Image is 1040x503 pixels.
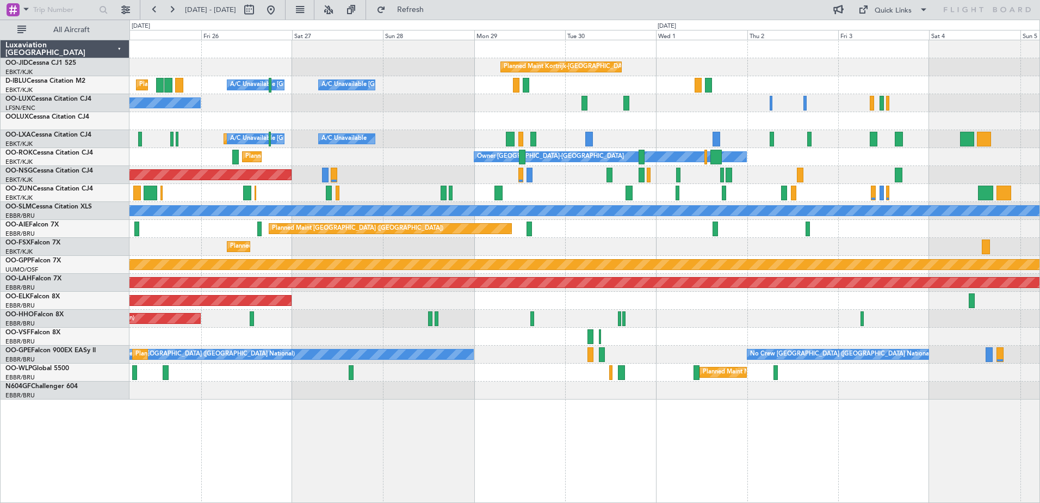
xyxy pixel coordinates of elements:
div: Planned Maint Kortrijk-[GEOGRAPHIC_DATA] [230,238,357,255]
a: EBKT/KJK [5,86,33,94]
div: Sat 4 [929,30,1020,40]
button: Quick Links [853,1,933,19]
div: [DATE] [132,22,150,31]
button: All Aircraft [12,21,118,39]
div: Fri 26 [201,30,292,40]
a: OO-ROKCessna Citation CJ4 [5,150,93,156]
span: OO-GPE [5,347,31,354]
div: Planned Maint [GEOGRAPHIC_DATA] ([GEOGRAPHIC_DATA]) [272,220,443,237]
span: OO-WLP [5,365,32,372]
div: Quick Links [875,5,912,16]
span: OO-ROK [5,150,33,156]
span: OOLUX [5,114,29,120]
a: EBBR/BRU [5,230,35,238]
div: Owner [GEOGRAPHIC_DATA]-[GEOGRAPHIC_DATA] [477,149,624,165]
a: EBKT/KJK [5,248,33,256]
div: Mon 29 [474,30,565,40]
a: EBKT/KJK [5,194,33,202]
div: Planned Maint Kortrijk-[GEOGRAPHIC_DATA] [245,149,372,165]
a: LFSN/ENC [5,104,35,112]
a: OOLUXCessna Citation CJ4 [5,114,89,120]
div: Planned Maint Kortrijk-[GEOGRAPHIC_DATA] [504,59,630,75]
a: OO-ZUNCessna Citation CJ4 [5,186,93,192]
a: EBKT/KJK [5,68,33,76]
a: OO-WLPGlobal 5500 [5,365,69,372]
div: Sat 27 [292,30,383,40]
span: OO-LUX [5,96,31,102]
div: A/C Unavailable [GEOGRAPHIC_DATA]-[GEOGRAPHIC_DATA] [321,77,495,93]
a: OO-FSXFalcon 7X [5,240,60,246]
a: UUMO/OSF [5,266,38,274]
a: OO-JIDCessna CJ1 525 [5,60,76,66]
div: Thu 25 [110,30,201,40]
div: Planned Maint Milan (Linate) [703,364,781,381]
span: OO-LAH [5,275,32,282]
span: OO-SLM [5,204,32,210]
a: EBBR/BRU [5,338,35,346]
a: OO-HHOFalcon 8X [5,311,64,318]
a: OO-ELKFalcon 8X [5,293,60,300]
a: OO-NSGCessna Citation CJ4 [5,168,93,174]
a: OO-LXACessna Citation CJ4 [5,132,91,138]
span: OO-AIE [5,222,29,228]
div: A/C Unavailable [GEOGRAPHIC_DATA] ([GEOGRAPHIC_DATA] National) [230,77,432,93]
span: OO-GPP [5,257,31,264]
span: OO-NSG [5,168,33,174]
span: OO-ZUN [5,186,33,192]
span: N604GF [5,383,31,390]
a: EBKT/KJK [5,140,33,148]
a: OO-GPEFalcon 900EX EASy II [5,347,96,354]
a: D-IBLUCessna Citation M2 [5,78,85,84]
span: [DATE] - [DATE] [185,5,236,15]
a: EBBR/BRU [5,302,35,310]
span: OO-FSX [5,240,30,246]
div: Planned Maint [GEOGRAPHIC_DATA] ([GEOGRAPHIC_DATA] National) [135,346,332,363]
input: Trip Number [33,2,96,18]
span: All Aircraft [28,26,115,34]
a: EBBR/BRU [5,284,35,292]
a: EBBR/BRU [5,373,35,382]
div: Sun 28 [383,30,474,40]
div: Thu 2 [747,30,838,40]
button: Refresh [372,1,437,19]
a: EBBR/BRU [5,391,35,400]
a: OO-VSFFalcon 8X [5,329,60,336]
span: OO-JID [5,60,28,66]
a: N604GFChallenger 604 [5,383,78,390]
div: Tue 30 [565,30,656,40]
div: No Crew [GEOGRAPHIC_DATA] ([GEOGRAPHIC_DATA] National) [750,346,932,363]
a: OO-LAHFalcon 7X [5,275,61,282]
span: OO-LXA [5,132,31,138]
a: OO-LUXCessna Citation CJ4 [5,96,91,102]
span: Refresh [388,6,434,14]
span: OO-VSF [5,329,30,336]
a: EBBR/BRU [5,355,35,364]
div: Wed 1 [656,30,747,40]
a: EBBR/BRU [5,212,35,220]
a: OO-AIEFalcon 7X [5,222,59,228]
div: Fri 3 [838,30,929,40]
div: [DATE] [658,22,676,31]
a: EBKT/KJK [5,158,33,166]
div: A/C Unavailable [GEOGRAPHIC_DATA] ([GEOGRAPHIC_DATA] National) [230,131,432,147]
div: Planned Maint Nice ([GEOGRAPHIC_DATA]) [139,77,261,93]
a: EBBR/BRU [5,320,35,328]
span: D-IBLU [5,78,27,84]
span: OO-HHO [5,311,34,318]
span: OO-ELK [5,293,30,300]
div: No Crew [GEOGRAPHIC_DATA] ([GEOGRAPHIC_DATA] National) [113,346,295,363]
a: EBKT/KJK [5,176,33,184]
a: OO-SLMCessna Citation XLS [5,204,92,210]
a: OO-GPPFalcon 7X [5,257,61,264]
div: A/C Unavailable [321,131,367,147]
